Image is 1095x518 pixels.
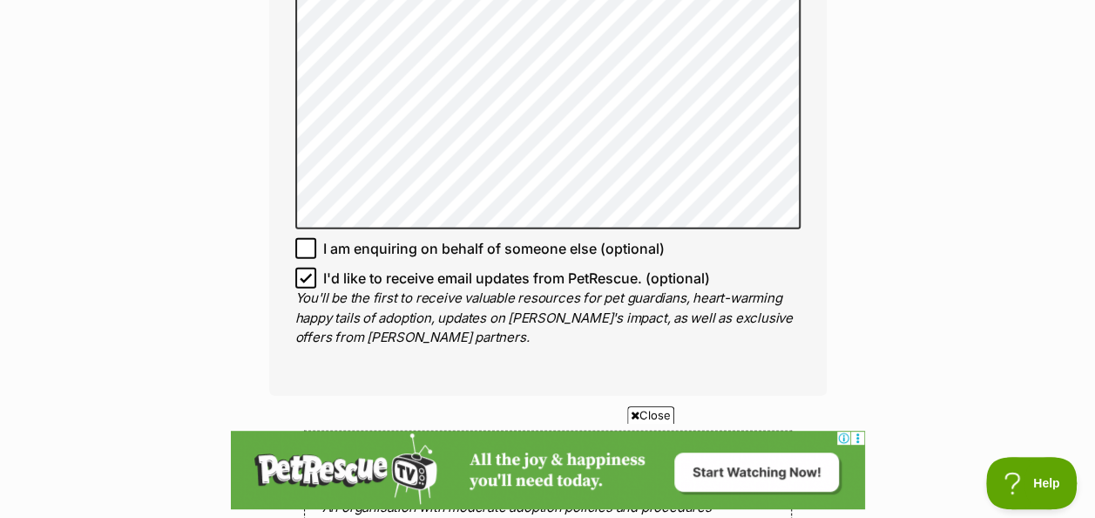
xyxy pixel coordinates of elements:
[627,406,674,424] span: Close
[295,289,801,348] p: You'll be the first to receive valuable resources for pet guardians, heart-warming happy tails of...
[323,238,665,259] span: I am enquiring on behalf of someone else (optional)
[231,431,865,509] iframe: Advertisement
[986,457,1078,509] iframe: Help Scout Beacon - Open
[323,268,710,289] span: I'd like to receive email updates from PetRescue. (optional)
